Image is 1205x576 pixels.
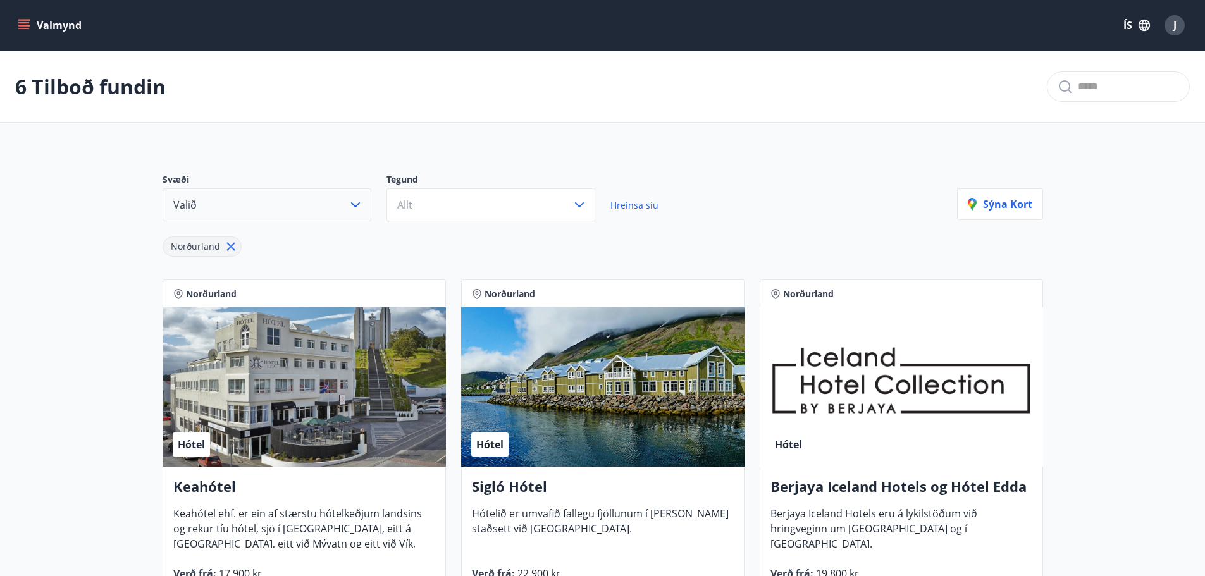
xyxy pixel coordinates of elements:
span: Allt [397,198,412,212]
h4: Keahótel [173,477,435,506]
h4: Berjaya Iceland Hotels og Hótel Edda [770,477,1032,506]
span: Norðurland [186,288,237,300]
span: Hótel [476,438,504,451]
span: Norðurland [171,240,220,252]
span: Valið [173,198,197,212]
p: Tegund [386,173,610,188]
div: Norðurland [163,236,242,257]
span: Berjaya Iceland Hotels eru á lykilstöðum við hringveginn um [GEOGRAPHIC_DATA] og í [GEOGRAPHIC_DA... [770,506,977,561]
p: 6 Tilboð fundin [15,73,166,101]
span: Hótel [178,438,205,451]
span: Hótel [775,438,802,451]
span: Hreinsa síu [610,199,658,211]
button: ÍS [1116,14,1157,37]
button: Valið [163,188,371,221]
button: menu [15,14,87,37]
button: Allt [386,188,595,221]
span: J [1173,18,1177,32]
span: Norðurland [783,288,834,300]
p: Sýna kort [968,197,1032,211]
span: Hótelið er umvafið fallegu fjöllunum í [PERSON_NAME] staðsett við [GEOGRAPHIC_DATA]. [472,506,729,546]
p: Svæði [163,173,386,188]
span: Norðurland [485,288,535,300]
button: Sýna kort [957,188,1043,220]
h4: Sigló Hótel [472,477,734,506]
button: J [1159,10,1190,40]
